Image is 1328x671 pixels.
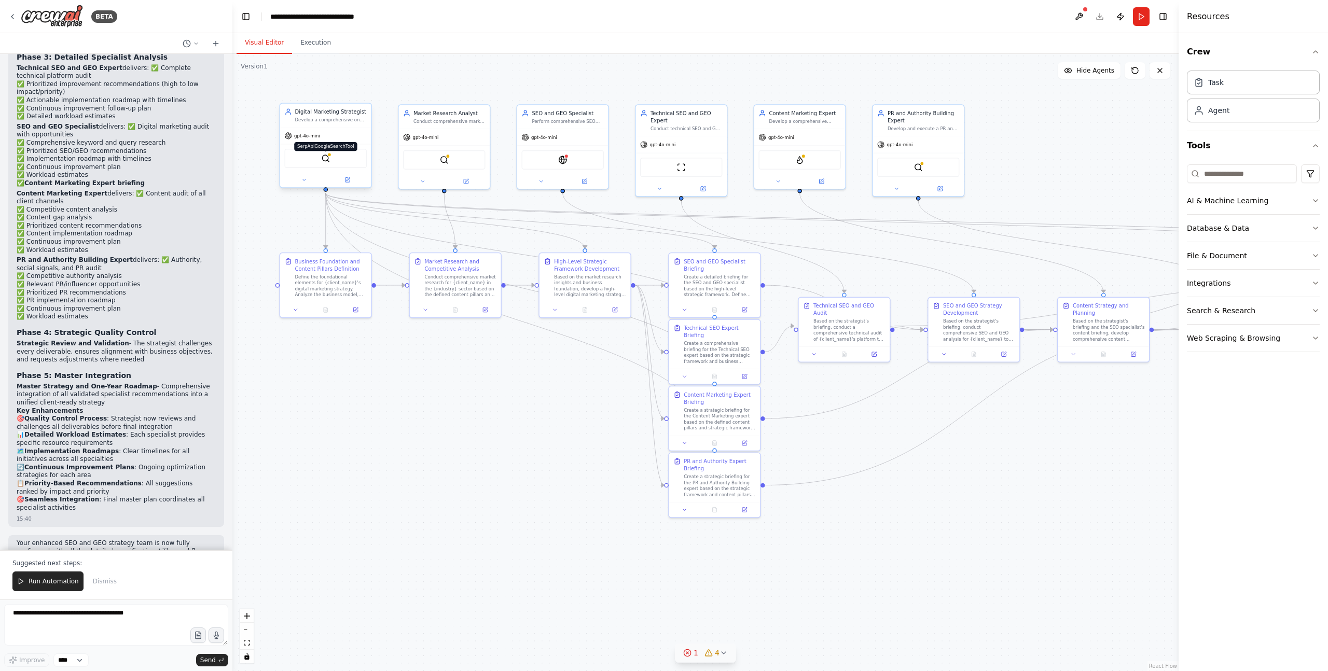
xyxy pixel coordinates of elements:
button: zoom out [240,623,254,636]
span: gpt-4o-mini [413,134,439,140]
div: Technical SEO and GEO ExpertConduct technical SEO and GEO audits for {client_name}, analyzing web... [635,104,728,197]
span: gpt-4o-mini [531,134,557,140]
div: PR and Authority Expert BriefingCreate a strategic briefing for the PR and Authority Building exp... [668,452,761,518]
img: WebsiteSearchTool [558,156,567,164]
button: Open in side panel [602,305,628,314]
div: Digital Marketing StrategistDevelop a comprehensive one-year digital marketing strategy for {clie... [280,104,372,189]
button: No output available [310,305,341,314]
span: Improve [19,656,45,664]
div: Define the foundational elements for {client_name}'s digital marketing strategy. Analyze the busi... [295,274,367,298]
button: Open in side panel [732,305,757,314]
button: No output available [828,350,860,359]
div: Business Foundation and Content Pillars Definition [295,258,367,273]
button: Open in side panel [1120,350,1146,359]
button: Open in side panel [861,350,887,359]
div: High-Level Strategic Framework DevelopmentBased on the market research insights and business foun... [538,253,631,318]
button: Upload files [190,627,206,643]
div: Web Scraping & Browsing [1187,333,1280,343]
g: Edge from 795687d0-2406-42ef-877b-666a73740762 to 4887e5e2-95af-4216-add5-032642025c50 [322,193,329,248]
div: SEO and GEO SpecialistPerform comprehensive SEO and GEO audits for {client_name}, identify optimi... [516,104,609,189]
button: No output available [699,439,730,448]
button: Dismiss [88,571,122,591]
span: Hide Agents [1076,66,1114,75]
strong: PR and Authority Building Expert [17,256,133,263]
button: Tools [1187,131,1320,160]
div: Create a strategic briefing for the Content Marketing expert based on the defined content pillars... [684,407,756,431]
button: File & Document [1187,242,1320,269]
div: Perform comprehensive SEO and GEO audits for {client_name}, identify optimization opportunities, ... [532,118,604,124]
span: Run Automation [29,577,79,585]
g: Edge from 64cfb4db-cc47-4b57-aa08-46afaaa4c366 to f535ced7-3d44-442c-b98d-7de15a27a8df [1154,282,1312,333]
button: Web Scraping & Browsing [1187,325,1320,352]
div: Market Research and Competitive Analysis [424,258,496,273]
div: SEO and GEO Specialist BriefingCreate a detailed briefing for the SEO and GEO specialist based on... [668,253,761,318]
button: Open in side panel [732,505,757,514]
g: Edge from 7b9af5e6-8b31-46d4-89a4-e8e2bebe9c25 to 2a833815-c7c0-48bd-a6d9-976b6dbd31ee [559,193,978,293]
button: Integrations [1187,270,1320,297]
div: Market Research Analyst [413,109,486,117]
button: Open in side panel [991,350,1016,359]
button: Hide right sidebar [1156,9,1170,24]
button: 14 [675,644,736,663]
p: 🎯 : Strategist now reviews and challenges all deliverables before final integration 📊 : Each spec... [17,415,216,512]
strong: Continuous Improvement Plans [24,464,134,471]
button: No output available [958,350,989,359]
img: SerpApiGoogleSearchTool [914,163,923,172]
button: toggle interactivity [240,650,254,663]
button: AI & Machine Learning [1187,187,1320,214]
div: Content Strategy and Planning [1073,302,1145,317]
strong: Seamless Integration [24,496,99,503]
span: Send [200,656,216,664]
div: Digital Marketing Strategist [295,108,367,115]
button: No output available [439,305,471,314]
div: Business Foundation and Content Pillars DefinitionDefine the foundational elements for {client_na... [280,253,372,318]
span: gpt-4o-mini [650,142,676,147]
div: Agent [1208,105,1229,116]
div: Develop a comprehensive content strategy for {client_name} that aligns with SEO and GEO objective... [769,118,841,124]
nav: breadcrumb [270,11,387,22]
strong: Strategic Review and Validation [17,340,129,347]
div: 15:40 [17,515,32,523]
div: Based on the market research insights and business foundation, develop a high-level digital marke... [554,274,626,298]
div: BETA [91,10,117,23]
div: PR and Authority Expert Briefing [684,457,756,472]
span: gpt-4o-mini [294,133,320,138]
img: SerpApiGoogleSearchTool [321,154,330,163]
div: SEO and GEO Specialist [532,109,604,117]
div: Content Marketing Expert Briefing [684,391,756,406]
div: React Flow controls [240,609,254,663]
g: Edge from 651ac1a6-bbec-45a3-8169-d58cc784fb3e to 09a37cfc-177d-4ad2-b2da-c6ac5b236f3e [506,282,535,289]
div: Version 1 [241,62,268,71]
button: Visual Editor [237,32,292,54]
div: Tools [1187,160,1320,360]
div: Based on the strategist's briefing and the SEO specialist's content briefing, develop comprehensi... [1073,318,1145,342]
p: delivers: ✅ Complete technical platform audit ✅ Prioritized improvement recommendations (high to ... [17,64,216,121]
button: Open in side panel [800,177,842,186]
g: Edge from 2a833815-c7c0-48bd-a6d9-976b6dbd31ee to 64cfb4db-cc47-4b57-aa08-46afaaa4c366 [1024,326,1053,333]
strong: Phase 5: Master Integration [17,371,131,380]
div: Technical SEO and GEO AuditBased on the strategist's briefing, conduct a comprehensive technical ... [798,297,891,362]
button: Hide Agents [1058,62,1120,79]
div: Conduct comprehensive market research for {client_name} in the {industry} sector based on the def... [424,274,496,298]
button: Open in side panel [563,177,605,186]
li: - Comprehensive integration of all validated specialist recommendations into a unified client-rea... [17,383,216,407]
div: File & Document [1187,250,1247,261]
button: zoom in [240,609,254,623]
g: Edge from 78856c5a-496d-48d2-a7c4-a99714be611d to 64cfb4db-cc47-4b57-aa08-46afaaa4c366 [765,326,1053,423]
g: Edge from 2a833815-c7c0-48bd-a6d9-976b6dbd31ee to f535ced7-3d44-442c-b98d-7de15a27a8df [1024,282,1312,333]
div: Develop a comprehensive one-year digital marketing strategy for {client_name} in the {industry} s... [295,117,367,122]
button: Start a new chat [208,37,224,50]
p: delivers: ✅ Authority, social signals, and PR audit ✅ Competitive authority analysis ✅ Relevant P... [17,256,216,321]
div: Content Marketing ExpertDevelop a comprehensive content strategy for {client_name} that aligns wi... [753,104,846,189]
div: PR and Authority Building Expert [888,109,960,124]
h4: Resources [1187,10,1229,23]
strong: Quality Control Process [24,415,107,422]
div: Database & Data [1187,223,1249,233]
strong: Key Enhancements [17,407,83,414]
g: Edge from 95851c18-5e5f-4242-8002-99574fbc4816 to 2a833815-c7c0-48bd-a6d9-976b6dbd31ee [765,282,924,333]
div: SEO and GEO Strategy DevelopmentBased on the strategist's briefing, conduct comprehensive SEO and... [928,297,1020,362]
div: High-Level Strategic Framework Development [554,258,626,273]
div: SEO and GEO Specialist Briefing [684,258,756,273]
strong: Detailed Workload Estimates [24,431,126,438]
span: gpt-4o-mini [887,142,912,147]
